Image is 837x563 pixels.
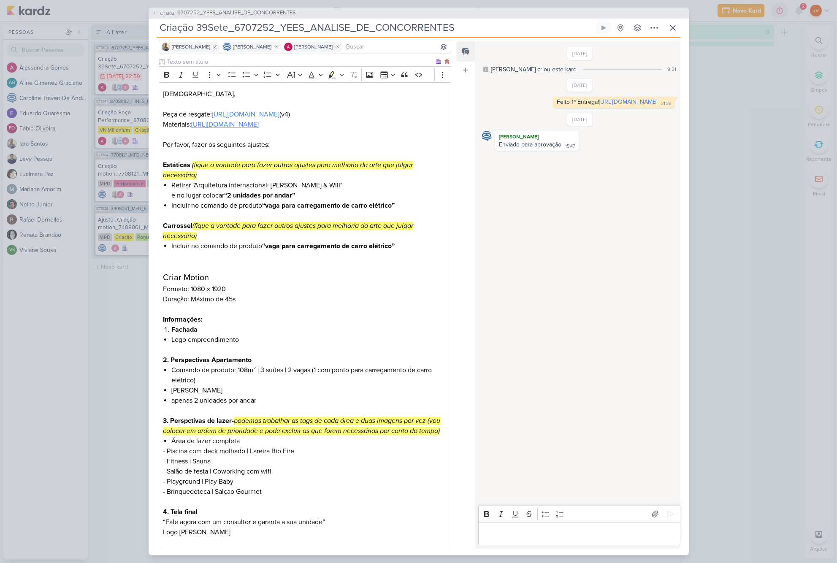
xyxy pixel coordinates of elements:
[163,417,440,435] mark: podemos trabalhar as tags de cada área e duas imagens por vez (vou colocar em ordem de prioridade...
[163,466,447,476] p: - Salão de festa | Coworking com wifi
[163,161,190,169] strong: Estáticas
[163,356,252,364] strong: 2. Perspectivas Apartamento
[171,335,447,345] li: Logo empreendimento
[163,161,413,179] mark: (fique a vontade para fazer outros ajustes para melhoria da arte que julgar necessário)
[171,180,447,200] li: Retirar "Arquitetura internacional: [PERSON_NAME] & Will" e no lugar colocar
[163,417,232,425] strong: 3. Perspctivas de lazer
[262,201,395,210] strong: “vaga para carregamento de carro elétrico”
[171,385,447,395] li: [PERSON_NAME]
[163,273,209,283] span: Criar Motion
[163,271,447,314] p: Formato: 1080 x 1920 Duração: Máximo de 45s
[565,143,575,150] div: 15:47
[163,446,447,456] p: - Piscina com deck molhado | Lareira Bio Fire
[224,191,295,200] strong: “2 unidades por andar”
[212,110,279,119] a: [URL][DOMAIN_NAME]
[497,133,577,141] div: [PERSON_NAME]
[478,506,680,522] div: Editor toolbar
[163,89,447,99] p: [DEMOGRAPHIC_DATA],
[157,20,594,35] input: Kard Sem Título
[163,222,413,240] mark: (fique a vontade para fazer outros ajustes para melhoria da arte que julgar necessário)
[171,436,447,446] li: Área de lazer completa
[163,508,198,516] strong: 4. Tela final
[163,315,203,324] strong: Informações:
[159,66,452,83] div: Editor toolbar
[233,43,271,51] span: [PERSON_NAME]
[482,131,492,141] img: Caroline Traven De Andrade
[159,82,452,554] div: Editor editing area: main
[557,98,657,106] div: Feito 1ª Entrega!
[491,65,577,74] div: [PERSON_NAME] criou este kard
[165,57,435,66] input: Texto sem título
[262,242,395,250] strong: “vaga para carregamento de carro elétrico”
[163,527,447,537] p: Logo [PERSON_NAME]
[171,365,447,385] li: Comando de produto: 108m² | 3 suítes | 2 vagas (1 com ponto para carregamento de carro elétrico)
[163,416,447,436] p: -
[171,325,198,334] strong: Fachada
[600,24,607,31] div: Ligar relógio
[294,43,333,51] span: [PERSON_NAME]
[171,395,447,406] li: apenas 2 unidades por andar
[172,43,210,51] span: [PERSON_NAME]
[171,200,447,211] li: Incluir no comando de produto
[163,109,447,130] p: Peça de resgate: (v4) Materiais:
[163,222,192,230] strong: Carrossel
[661,100,671,107] div: 21:26
[191,120,259,129] a: [URL][DOMAIN_NAME]
[344,42,450,52] input: Buscar
[163,456,447,466] p: - Fitness | Sauna
[223,43,231,51] img: Caroline Traven De Andrade
[163,140,447,160] p: Por favor, fazer os seguintes ajustes:
[499,141,561,148] div: Enviado para aprovação
[478,522,680,545] div: Editor editing area: main
[171,241,447,251] li: Incluir no comando de produto
[599,98,657,106] a: [URL][DOMAIN_NAME]
[667,65,676,73] div: 9:31
[163,476,447,497] p: - Playground | Play Baby - Brinquedoteca | Salçao Gourmet
[284,43,293,51] img: Alessandra Gomes
[163,517,447,527] p: “Fale agora com um consultor e garanta a sua unidade”
[162,43,170,51] img: Iara Santos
